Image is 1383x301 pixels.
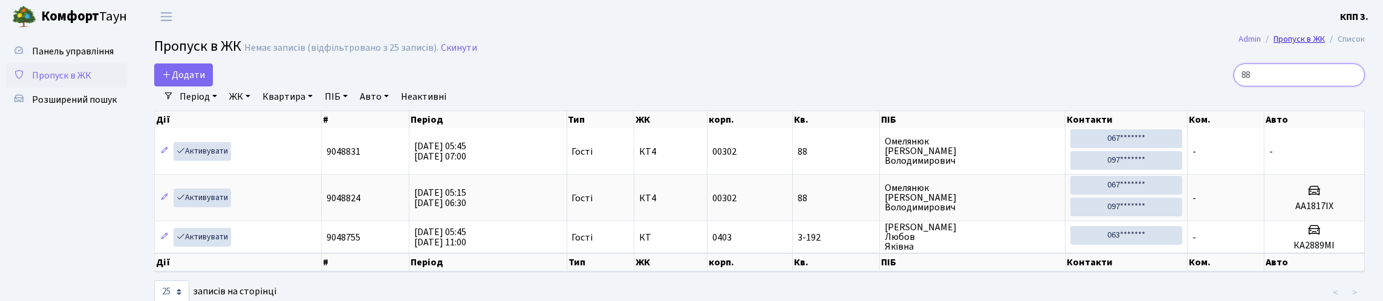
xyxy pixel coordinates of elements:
[355,86,394,107] a: Авто
[798,193,874,203] span: 88
[32,93,117,106] span: Розширений пошук
[224,86,255,107] a: ЖК
[885,222,1060,251] span: [PERSON_NAME] Любов Яківна
[162,68,205,82] span: Додати
[414,225,466,249] span: [DATE] 05:45 [DATE] 11:00
[1340,10,1368,24] a: КПП 3.
[1066,111,1188,128] th: Контакти
[1264,111,1365,128] th: Авто
[1188,111,1264,128] th: Ком.
[322,111,409,128] th: #
[396,86,451,107] a: Неактивні
[639,193,702,203] span: КТ4
[1274,33,1325,45] a: Пропуск в ЖК
[1193,145,1196,158] span: -
[793,111,880,128] th: Кв.
[1264,253,1365,271] th: Авто
[880,111,1066,128] th: ПІБ
[885,137,1060,166] span: Омелянюк [PERSON_NAME] Володимирович
[327,231,360,244] span: 9048755
[258,86,317,107] a: Квартира
[885,183,1060,212] span: Омелянюк [PERSON_NAME] Володимирович
[154,63,213,86] a: Додати
[175,86,222,107] a: Період
[322,253,409,271] th: #
[1188,253,1264,271] th: Ком.
[1193,192,1196,205] span: -
[320,86,353,107] a: ПІБ
[793,253,880,271] th: Кв.
[155,111,322,128] th: Дії
[1234,63,1365,86] input: Пошук...
[1269,201,1359,212] h5: АА1817ІХ
[244,42,438,54] div: Немає записів (відфільтровано з 25 записів).
[712,192,737,205] span: 00302
[634,253,708,271] th: ЖК
[414,140,466,163] span: [DATE] 05:45 [DATE] 07:00
[327,192,360,205] span: 9048824
[712,145,737,158] span: 00302
[1269,240,1359,251] h5: КА2889МІ
[798,233,874,242] span: 3-192
[6,63,127,88] a: Пропуск в ЖК
[798,147,874,157] span: 88
[12,5,36,29] img: logo.png
[639,147,702,157] span: КТ4
[634,111,708,128] th: ЖК
[572,233,593,242] span: Гості
[572,147,593,157] span: Гості
[414,186,466,210] span: [DATE] 05:15 [DATE] 06:30
[1325,33,1365,46] li: Список
[6,88,127,112] a: Розширений пошук
[567,253,635,271] th: Тип
[154,36,241,57] span: Пропуск в ЖК
[567,111,635,128] th: Тип
[708,253,793,271] th: корп.
[712,231,732,244] span: 0403
[327,145,360,158] span: 9048831
[708,111,793,128] th: корп.
[1066,253,1188,271] th: Контакти
[155,253,322,271] th: Дії
[1220,27,1383,52] nav: breadcrumb
[572,193,593,203] span: Гості
[174,228,231,247] a: Активувати
[174,142,231,161] a: Активувати
[1269,145,1273,158] span: -
[6,39,127,63] a: Панель управління
[1238,33,1261,45] a: Admin
[174,189,231,207] a: Активувати
[32,69,91,82] span: Пропуск в ЖК
[639,233,702,242] span: КТ
[1193,231,1196,244] span: -
[32,45,114,58] span: Панель управління
[409,253,567,271] th: Період
[409,111,567,128] th: Період
[441,42,477,54] a: Скинути
[41,7,127,27] span: Таун
[41,7,99,26] b: Комфорт
[880,253,1066,271] th: ПІБ
[151,7,181,27] button: Переключити навігацію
